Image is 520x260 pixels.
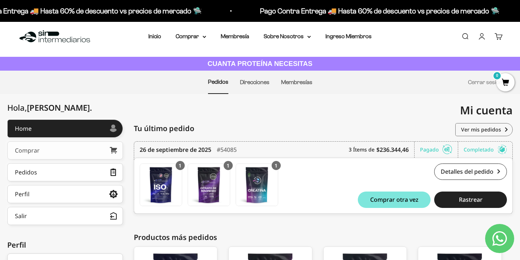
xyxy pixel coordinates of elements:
[455,123,513,136] a: Ver mis pedidos
[176,32,206,41] summary: Comprar
[260,5,499,17] p: Pago Contra Entrega 🚚 Hasta 60% de descuento vs precios de mercado 🛸
[264,32,311,41] summary: Sobre Nosotros
[188,164,230,206] img: Translation missing: es.Citrato de Magnesio - Sabor Limón
[15,191,29,197] div: Perfil
[176,161,185,170] div: 1
[27,102,92,113] span: [PERSON_NAME]
[468,79,503,85] a: Cerrar sesión
[15,126,32,131] div: Home
[240,79,269,85] a: Direcciones
[15,169,37,175] div: Pedidos
[420,142,458,158] div: Pagado
[7,119,123,138] a: Home
[7,240,123,251] div: Perfil
[140,164,182,206] img: Translation missing: es.Proteína Aislada ISO - Vainilla - Vanilla / 2 libras (910g)
[272,161,281,170] div: 1
[376,145,409,154] b: $236.344,46
[7,163,123,181] a: Pedidos
[349,142,415,158] div: 3 Ítems de
[358,192,431,208] button: Comprar otra vez
[7,185,123,203] a: Perfil
[281,79,312,85] a: Membresías
[464,142,507,158] div: Completado
[459,197,483,202] span: Rastrear
[236,164,278,206] img: Translation missing: es.Creatina Monohidrato - 300g
[134,232,513,243] div: Productos más pedidos
[224,161,233,170] div: 1
[493,71,501,80] mark: 0
[140,145,211,154] time: 26 de septiembre de 2025
[15,147,40,153] div: Comprar
[188,164,230,206] a: Citrato de Magnesio - Sabor Limón
[140,164,182,206] a: Proteína Aislada ISO - Vainilla - Vanilla / 2 libras (910g)
[496,79,515,87] a: 0
[148,33,161,39] a: Inicio
[134,123,194,134] span: Tu último pedido
[90,102,92,113] span: .
[208,79,228,85] a: Pedidos
[208,60,313,67] strong: CUANTA PROTEÍNA NECESITAS
[434,192,507,208] button: Rastrear
[7,103,92,112] div: Hola,
[460,103,513,118] span: Mi cuenta
[434,164,507,180] a: Detalles del pedido
[325,33,372,39] a: Ingreso Miembros
[221,33,249,39] a: Membresía
[7,141,123,159] a: Comprar
[7,207,123,225] button: Salir
[370,197,419,202] span: Comprar otra vez
[15,213,27,219] div: Salir
[217,142,237,158] div: #54085
[236,164,278,206] a: Creatina Monohidrato - 300g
